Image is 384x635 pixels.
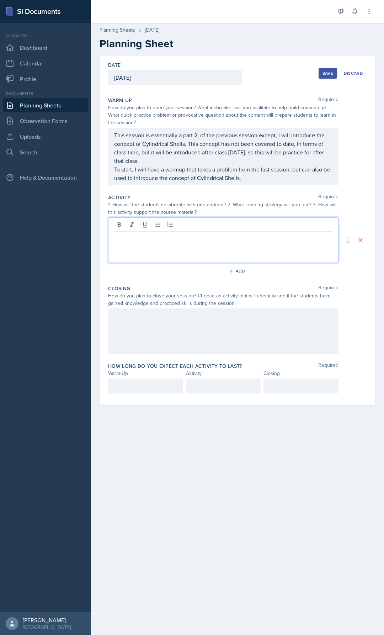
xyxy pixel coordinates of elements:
label: Closing [108,285,130,292]
a: Planning Sheets [3,98,88,112]
div: Help & Documentation [3,170,88,185]
div: Save [322,70,333,76]
div: 1. How will the students collaborate with one another? 2. What learning strategy will you use? 3.... [108,201,338,216]
a: Observation Forms [3,114,88,128]
h2: Planning Sheet [100,37,375,50]
p: This session is essentially a part 2, of the previous session except, I will introduce the concep... [114,131,332,165]
div: Closing [263,370,338,377]
label: Date [108,62,121,69]
div: Add [230,268,245,274]
label: Warm-Up [108,97,132,104]
span: Required [318,194,338,201]
label: Activity [108,194,131,201]
span: Required [318,363,338,370]
a: Dashboard [3,41,88,55]
div: Activity [186,370,261,377]
span: Required [318,285,338,292]
div: [GEOGRAPHIC_DATA] [23,624,71,631]
div: How do you plan to open your session? What icebreaker will you facilitate to help build community... [108,104,338,126]
div: How do you plan to close your session? Choose an activity that will check to see if the students ... [108,292,338,307]
div: Documents [3,90,88,97]
a: Search [3,145,88,159]
a: Uploads [3,129,88,144]
div: Warm-Up [108,370,183,377]
button: Add [226,266,249,276]
div: Discard [344,70,363,76]
button: Discard [340,68,367,79]
a: Planning Sheets [100,26,135,34]
a: Calendar [3,56,88,70]
a: Profile [3,72,88,86]
span: Required [318,97,338,104]
div: [PERSON_NAME] [23,617,71,624]
button: Save [319,68,337,79]
div: Si leader [3,33,88,39]
p: To start, I will have a warmup that takes a problem from the last session, but can also be used t... [114,165,332,182]
div: [DATE] [145,26,159,34]
label: How long do you expect each activity to last? [108,363,242,370]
